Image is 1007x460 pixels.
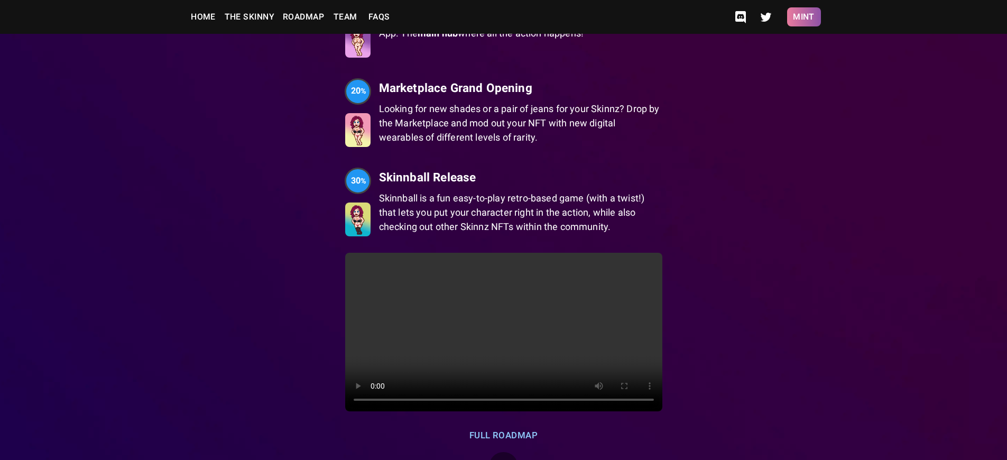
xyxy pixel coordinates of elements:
[464,424,544,448] button: Full Roadmap
[787,7,821,26] button: Mint
[279,6,328,27] a: Roadmap
[361,177,366,186] span: %
[361,87,366,96] span: %
[379,102,662,144] p: Looking for new shades or a pair of jeans for your Skinnz? Drop by the Marketplace and mod out yo...
[379,191,662,234] p: Skinnball is a fun easy-to-play retro-based game (with a twist!) that lets you put your character...
[349,87,367,95] span: 20
[379,78,662,97] h6: Marketplace Grand Opening
[345,23,371,57] img: Skinnz App
[187,6,220,27] a: Home
[345,113,371,147] img: Marketplace Grand Opening
[379,168,662,187] h6: Skinnball Release
[220,6,279,27] a: The Skinny
[345,203,371,236] img: Skinnball Release
[349,177,367,185] span: 30
[362,6,396,27] a: FAQs
[328,6,362,27] a: Team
